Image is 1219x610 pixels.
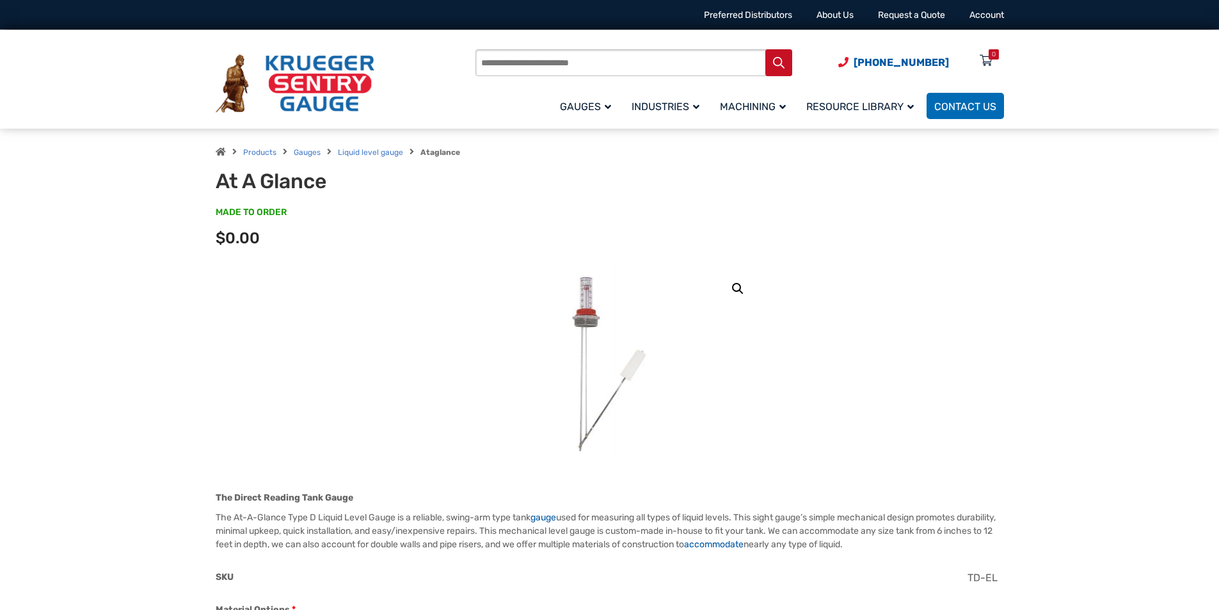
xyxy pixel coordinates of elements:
[552,91,624,121] a: Gauges
[560,100,611,113] span: Gauges
[624,91,712,121] a: Industries
[726,277,749,300] a: View full-screen image gallery
[992,49,996,60] div: 0
[838,54,949,70] a: Phone Number (920) 434-8860
[420,148,460,157] strong: Ataglance
[632,100,699,113] span: Industries
[817,10,854,20] a: About Us
[216,492,353,503] strong: The Direct Reading Tank Gauge
[530,512,556,523] a: gauge
[216,206,287,219] span: MADE TO ORDER
[338,148,403,157] a: Liquid level gauge
[704,10,792,20] a: Preferred Distributors
[294,148,321,157] a: Gauges
[216,572,234,582] span: SKU
[806,100,914,113] span: Resource Library
[532,267,686,459] img: At A Glance
[878,10,945,20] a: Request a Quote
[720,100,786,113] span: Machining
[216,229,260,247] span: $0.00
[799,91,927,121] a: Resource Library
[712,91,799,121] a: Machining
[934,100,996,113] span: Contact Us
[927,93,1004,119] a: Contact Us
[684,539,744,550] a: accommodate
[968,572,998,584] span: TD-EL
[854,56,949,68] span: [PHONE_NUMBER]
[216,169,531,193] h1: At A Glance
[216,54,374,113] img: Krueger Sentry Gauge
[243,148,276,157] a: Products
[969,10,1004,20] a: Account
[216,511,1004,551] p: The At-A-Glance Type D Liquid Level Gauge is a reliable, swing-arm type tank used for measuring a...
